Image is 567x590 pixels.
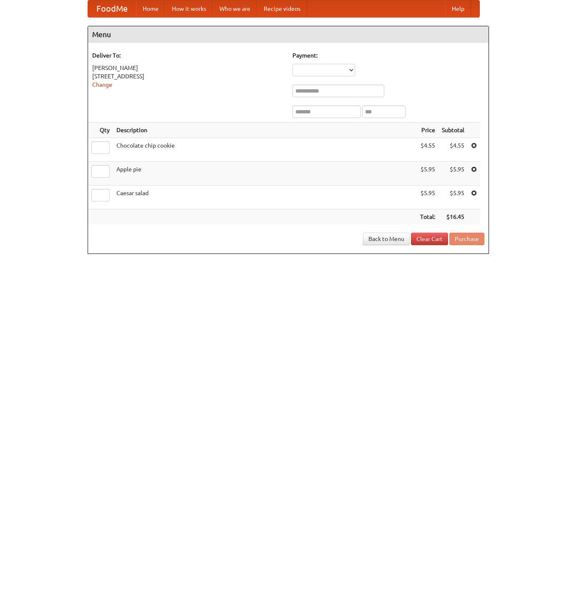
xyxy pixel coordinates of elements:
[363,233,410,245] a: Back to Menu
[438,209,468,225] th: $16.45
[113,138,417,162] td: Chocolate chip cookie
[88,123,113,138] th: Qty
[417,209,438,225] th: Total:
[113,123,417,138] th: Description
[88,0,136,17] a: FoodMe
[92,51,284,60] h5: Deliver To:
[438,186,468,209] td: $5.95
[113,162,417,186] td: Apple pie
[438,123,468,138] th: Subtotal
[438,138,468,162] td: $4.55
[136,0,165,17] a: Home
[449,233,484,245] button: Purchase
[292,51,484,60] h5: Payment:
[165,0,213,17] a: How it works
[92,81,112,88] a: Change
[411,233,448,245] a: Clear Cart
[257,0,307,17] a: Recipe videos
[417,123,438,138] th: Price
[113,186,417,209] td: Caesar salad
[88,26,489,43] h4: Menu
[445,0,471,17] a: Help
[417,138,438,162] td: $4.55
[438,162,468,186] td: $5.95
[213,0,257,17] a: Who we are
[92,72,284,80] div: [STREET_ADDRESS]
[417,162,438,186] td: $5.95
[417,186,438,209] td: $5.95
[92,64,284,72] div: [PERSON_NAME]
